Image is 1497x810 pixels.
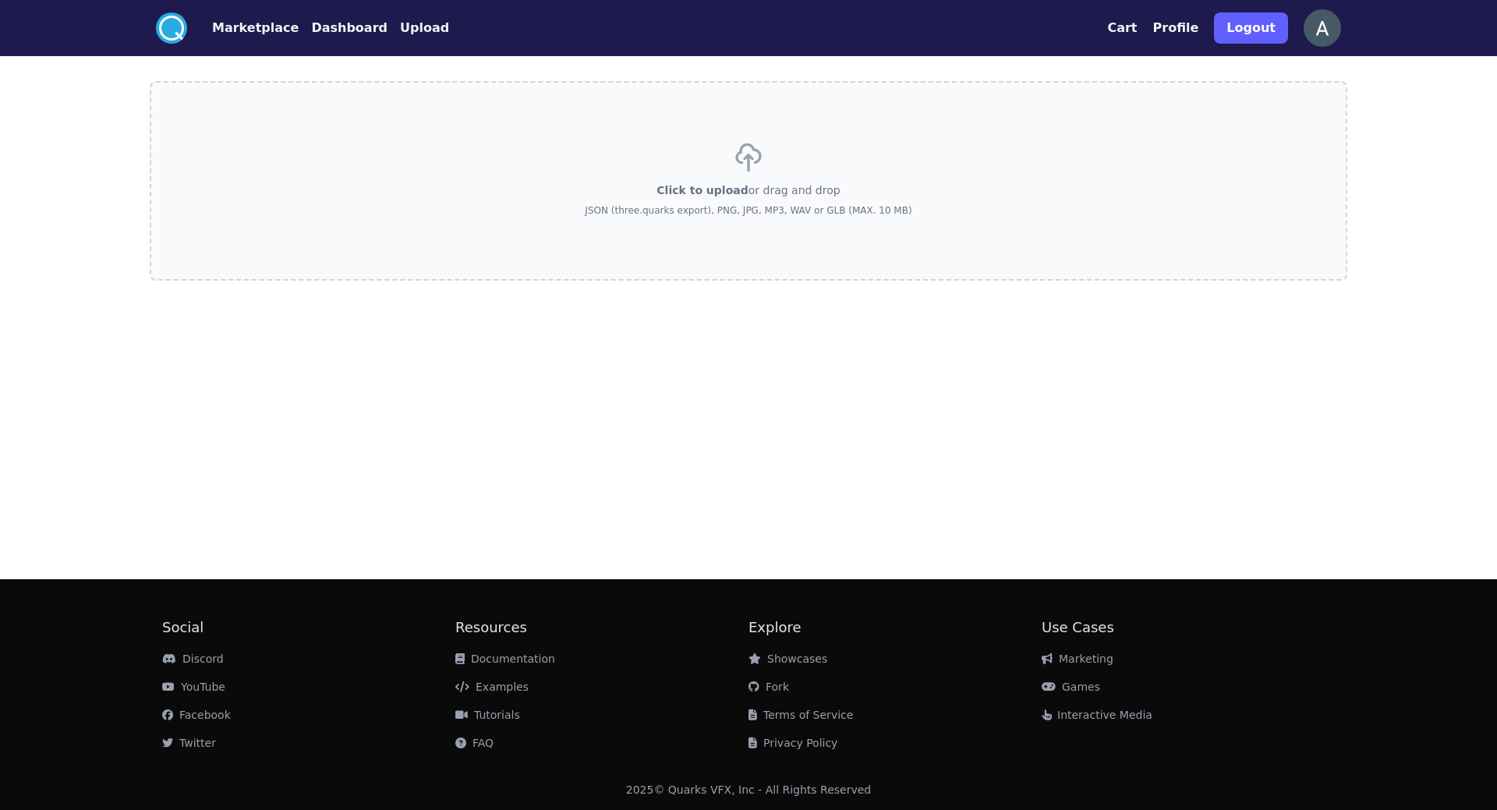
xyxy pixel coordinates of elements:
[455,653,555,665] a: Documentation
[748,653,827,665] a: Showcases
[748,617,1042,638] h2: Explore
[187,19,299,37] a: Marketplace
[162,681,225,693] a: YouTube
[585,204,911,217] p: JSON (three.quarks export), PNG, JPG, MP3, WAV or GLB (MAX. 10 MB)
[455,617,748,638] h2: Resources
[212,19,299,37] button: Marketplace
[162,709,231,721] a: Facebook
[311,19,388,37] button: Dashboard
[388,19,449,37] a: Upload
[626,782,872,798] div: 2025 © Quarks VFX, Inc - All Rights Reserved
[1214,6,1288,50] a: Logout
[162,617,455,638] h2: Social
[1042,709,1152,721] a: Interactive Media
[162,737,216,749] a: Twitter
[299,19,388,37] a: Dashboard
[400,19,449,37] button: Upload
[455,681,529,693] a: Examples
[748,737,837,749] a: Privacy Policy
[1042,681,1100,693] a: Games
[1042,617,1335,638] h2: Use Cases
[1304,9,1341,47] img: profile
[1107,19,1137,37] button: Cart
[455,737,494,749] a: FAQ
[656,182,840,198] p: or drag and drop
[1214,12,1288,44] button: Logout
[455,709,520,721] a: Tutorials
[748,709,853,721] a: Terms of Service
[748,681,789,693] a: Fork
[656,184,748,196] span: Click to upload
[1153,19,1199,37] button: Profile
[1042,653,1113,665] a: Marketing
[162,653,224,665] a: Discord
